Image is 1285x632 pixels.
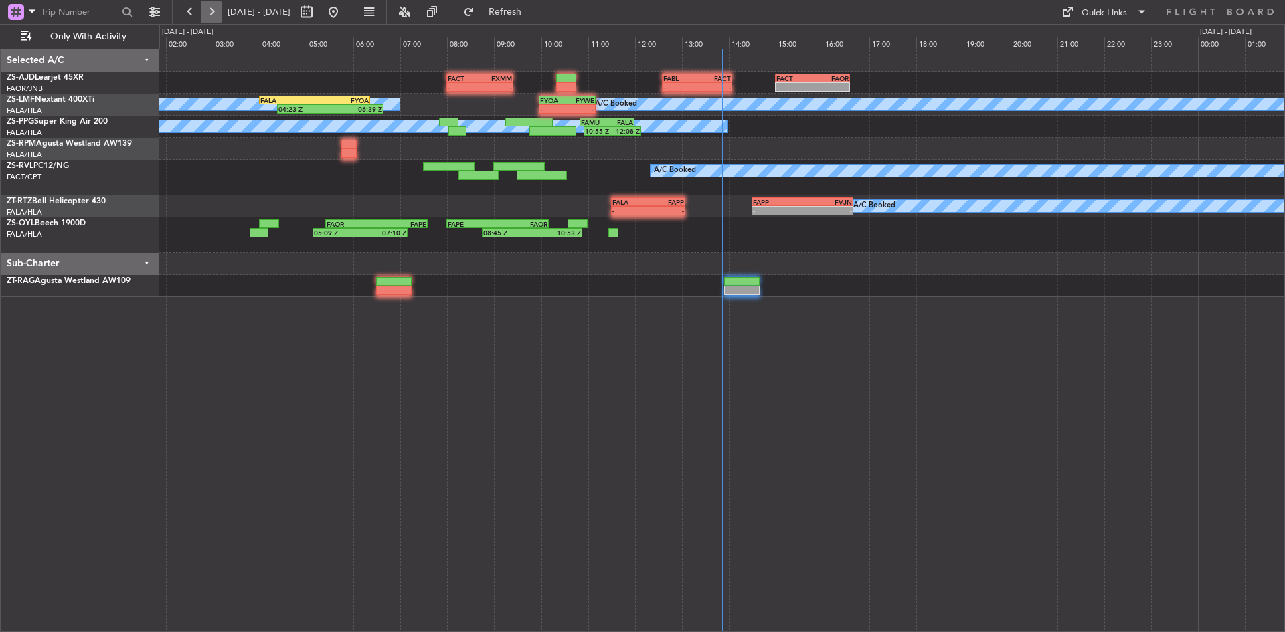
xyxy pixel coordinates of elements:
[682,37,729,49] div: 13:00
[353,37,400,49] div: 06:00
[753,198,802,206] div: FAPP
[7,118,34,126] span: ZS-PPG
[729,37,776,49] div: 14:00
[595,94,637,114] div: A/C Booked
[307,37,353,49] div: 05:00
[916,37,963,49] div: 18:00
[15,26,145,47] button: Only With Activity
[1055,1,1154,23] button: Quick Links
[612,207,649,215] div: -
[635,37,682,49] div: 12:00
[7,197,32,205] span: ZT-RTZ
[7,106,42,116] a: FALA/HLA
[869,37,916,49] div: 17:00
[376,220,426,228] div: FAPE
[612,198,649,206] div: FALA
[612,127,640,135] div: 12:08 Z
[278,105,331,113] div: 04:23 Z
[7,84,43,94] a: FAOR/JNB
[457,1,537,23] button: Refresh
[327,220,376,228] div: FAOR
[162,27,213,38] div: [DATE] - [DATE]
[541,37,588,49] div: 10:00
[400,37,447,49] div: 07:00
[448,74,480,82] div: FACT
[448,220,497,228] div: FAPE
[648,198,684,206] div: FAPP
[1011,37,1057,49] div: 20:00
[7,219,86,227] a: ZS-OYLBeech 1900D
[648,207,684,215] div: -
[7,74,84,82] a: ZS-AJDLearjet 45XR
[166,37,213,49] div: 02:00
[483,229,532,237] div: 08:45 Z
[1104,37,1151,49] div: 22:00
[1198,37,1245,49] div: 00:00
[480,83,512,91] div: -
[812,74,849,82] div: FAOR
[7,207,42,217] a: FALA/HLA
[853,196,895,216] div: A/C Booked
[776,37,823,49] div: 15:00
[260,96,315,104] div: FALA
[697,83,731,91] div: -
[1082,7,1127,20] div: Quick Links
[776,74,812,82] div: FACT
[480,74,512,82] div: FXMM
[812,83,849,91] div: -
[41,2,118,22] input: Trip Number
[314,229,360,237] div: 05:09 Z
[1057,37,1104,49] div: 21:00
[7,96,94,104] a: ZS-LMFNextant 400XTi
[7,277,131,285] a: ZT-RAGAgusta Westland AW109
[7,74,35,82] span: ZS-AJD
[448,83,480,91] div: -
[7,140,132,148] a: ZS-RPMAgusta Westland AW139
[360,229,406,237] div: 07:10 Z
[1200,27,1252,38] div: [DATE] - [DATE]
[532,229,581,237] div: 10:53 Z
[607,118,633,126] div: FALA
[7,162,69,170] a: ZS-RVLPC12/NG
[7,128,42,138] a: FALA/HLA
[540,105,567,113] div: -
[7,277,35,285] span: ZT-RAG
[213,37,260,49] div: 03:00
[7,229,42,239] a: FALA/HLA
[540,96,567,104] div: FYOA
[581,118,607,126] div: FAMU
[7,219,35,227] span: ZS-OYL
[567,105,594,113] div: -
[477,7,533,17] span: Refresh
[7,172,41,182] a: FACT/CPT
[447,37,494,49] div: 08:00
[964,37,1011,49] div: 19:00
[315,96,369,104] div: FYOA
[588,37,635,49] div: 11:00
[697,74,731,82] div: FACT
[753,207,802,215] div: -
[823,37,869,49] div: 16:00
[776,83,812,91] div: -
[802,207,852,215] div: -
[330,105,382,113] div: 06:39 Z
[7,150,42,160] a: FALA/HLA
[7,197,106,205] a: ZT-RTZBell Helicopter 430
[7,162,33,170] span: ZS-RVL
[654,161,696,181] div: A/C Booked
[567,96,594,104] div: FYWE
[7,118,108,126] a: ZS-PPGSuper King Air 200
[585,127,612,135] div: 10:55 Z
[260,37,307,49] div: 04:00
[497,220,547,228] div: FAOR
[494,37,541,49] div: 09:00
[663,74,697,82] div: FABL
[1151,37,1198,49] div: 23:00
[228,6,290,18] span: [DATE] - [DATE]
[35,32,141,41] span: Only With Activity
[802,198,852,206] div: FVJN
[663,83,697,91] div: -
[7,140,36,148] span: ZS-RPM
[7,96,35,104] span: ZS-LMF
